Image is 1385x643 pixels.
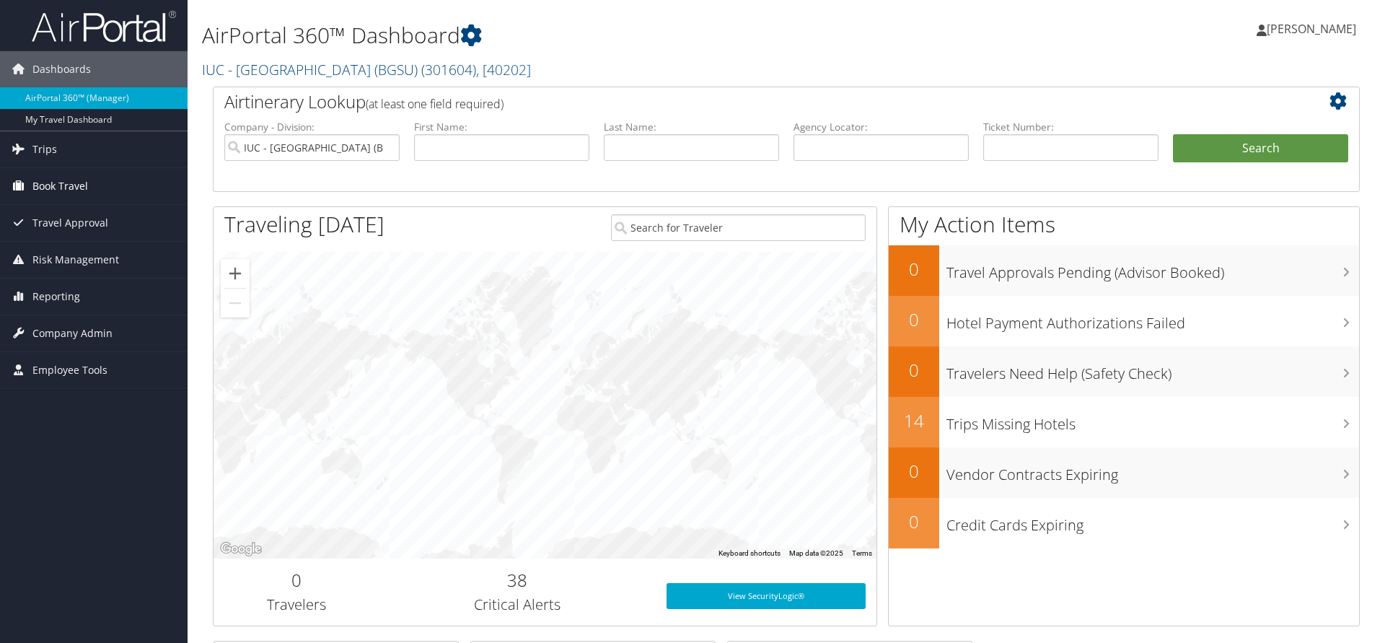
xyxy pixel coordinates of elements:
[983,120,1158,134] label: Ticket Number:
[946,357,1359,384] h3: Travelers Need Help (Safety Check)
[852,549,872,557] a: Terms (opens in new tab)
[390,595,645,615] h3: Critical Alerts
[224,89,1253,114] h2: Airtinerary Lookup
[224,568,369,592] h2: 0
[946,407,1359,434] h3: Trips Missing Hotels
[32,9,176,43] img: airportal-logo.png
[889,245,1359,296] a: 0Travel Approvals Pending (Advisor Booked)
[946,458,1359,485] h3: Vendor Contracts Expiring
[889,257,939,281] h2: 0
[889,346,1359,397] a: 0Travelers Need Help (Safety Check)
[946,255,1359,283] h3: Travel Approvals Pending (Advisor Booked)
[217,540,265,559] a: Open this area in Google Maps (opens a new window)
[32,51,91,87] span: Dashboards
[32,205,108,241] span: Travel Approval
[32,168,88,204] span: Book Travel
[32,279,80,315] span: Reporting
[793,120,969,134] label: Agency Locator:
[421,60,476,79] span: ( 301604 )
[217,540,265,559] img: Google
[224,595,369,615] h3: Travelers
[889,307,939,332] h2: 0
[667,583,866,609] a: View SecurityLogic®
[32,352,107,388] span: Employee Tools
[224,209,384,240] h1: Traveling [DATE]
[889,447,1359,498] a: 0Vendor Contracts Expiring
[202,60,531,79] a: IUC - [GEOGRAPHIC_DATA] (BGSU)
[32,242,119,278] span: Risk Management
[889,509,939,534] h2: 0
[604,120,779,134] label: Last Name:
[889,397,1359,447] a: 14Trips Missing Hotels
[414,120,589,134] label: First Name:
[390,568,645,592] h2: 38
[946,508,1359,535] h3: Credit Cards Expiring
[889,498,1359,548] a: 0Credit Cards Expiring
[476,60,531,79] span: , [ 40202 ]
[366,96,504,112] span: (at least one field required)
[221,289,250,318] button: Zoom out
[946,306,1359,333] h3: Hotel Payment Authorizations Failed
[889,296,1359,346] a: 0Hotel Payment Authorizations Failed
[789,549,843,557] span: Map data ©2025
[32,131,57,167] span: Trips
[889,358,939,382] h2: 0
[889,209,1359,240] h1: My Action Items
[221,259,250,288] button: Zoom in
[1257,7,1371,51] a: [PERSON_NAME]
[889,459,939,484] h2: 0
[224,120,400,134] label: Company - Division:
[32,315,113,351] span: Company Admin
[889,408,939,433] h2: 14
[611,214,866,241] input: Search for Traveler
[1267,21,1356,37] span: [PERSON_NAME]
[718,548,781,559] button: Keyboard shortcuts
[1173,134,1348,163] button: Search
[202,20,981,51] h1: AirPortal 360™ Dashboard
